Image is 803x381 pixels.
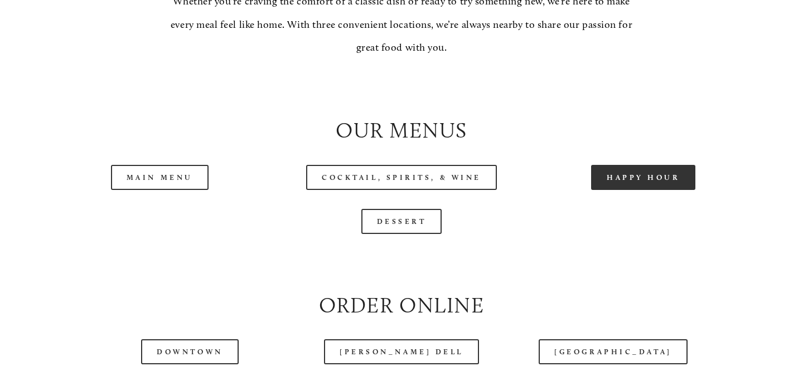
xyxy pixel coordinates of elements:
[591,165,696,190] a: Happy Hour
[539,339,687,364] a: [GEOGRAPHIC_DATA]
[111,165,209,190] a: Main Menu
[361,209,442,234] a: Dessert
[306,165,497,190] a: Cocktail, Spirits, & Wine
[48,291,754,321] h2: Order Online
[324,339,479,364] a: [PERSON_NAME] Dell
[141,339,238,364] a: Downtown
[48,116,754,146] h2: Our Menus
